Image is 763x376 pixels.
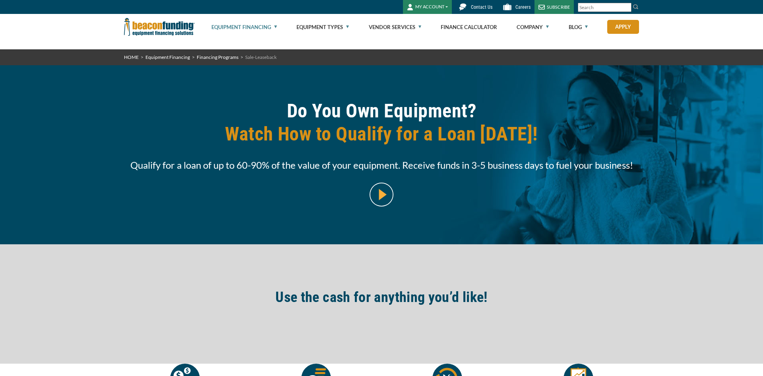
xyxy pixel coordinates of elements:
[607,20,639,34] a: Apply
[471,4,492,10] span: Contact Us
[124,123,639,146] span: Watch How to Qualify for a Loan [DATE]!
[370,183,393,207] img: video modal pop-up play button
[369,14,421,40] a: Vendor Services
[145,54,190,60] a: Equipment Financing
[124,158,639,173] span: Qualify for a loan of up to 60-90% of the value of your equipment. Receive funds in 3-5 business ...
[517,14,549,40] a: Company
[441,14,497,40] a: Finance Calculator
[245,54,277,60] span: Sale-Leaseback
[124,99,639,152] h1: Do You Own Equipment?
[124,288,639,306] h2: Use the cash for anything you’d like!
[515,4,531,10] span: Careers
[124,54,139,60] a: HOME
[197,54,238,60] a: Financing Programs
[296,14,349,40] a: Equipment Types
[623,4,629,11] a: Clear search text
[211,14,277,40] a: Equipment Financing
[569,14,588,40] a: Blog
[578,3,631,12] input: Search
[633,4,639,10] img: Search
[124,14,195,40] img: Beacon Funding Corporation logo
